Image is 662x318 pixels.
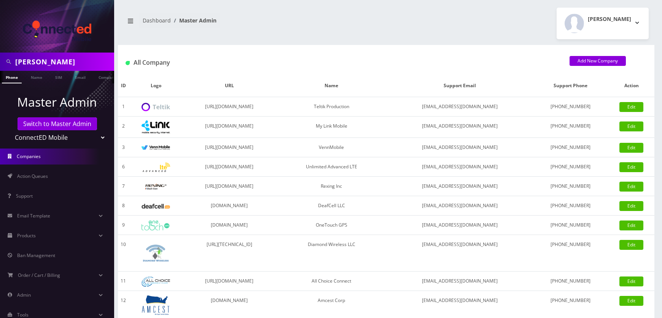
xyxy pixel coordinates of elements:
td: 3 [118,138,129,157]
td: [EMAIL_ADDRESS][DOMAIN_NAME] [388,216,532,235]
td: [EMAIL_ADDRESS][DOMAIN_NAME] [388,196,532,216]
a: Company [95,71,120,83]
td: 7 [118,177,129,196]
th: Support Phone [532,75,609,97]
td: [PHONE_NUMBER] [532,97,609,117]
th: Support Email [388,75,532,97]
td: 1 [118,97,129,117]
span: Ban Management [17,252,55,259]
span: Products [17,232,36,239]
a: SIM [51,71,66,83]
img: Diamond Wireless LLC [142,239,170,267]
td: [URL][DOMAIN_NAME] [183,117,276,138]
a: Switch to Master Admin [18,117,97,130]
span: Order / Cart / Billing [18,272,60,278]
input: Search in Company [15,54,112,69]
td: My Link Mobile [275,117,387,138]
td: [URL][DOMAIN_NAME] [183,138,276,157]
td: [PHONE_NUMBER] [532,117,609,138]
li: Master Admin [171,16,216,24]
img: OneTouch GPS [142,221,170,230]
span: Tools [17,312,29,318]
td: [PHONE_NUMBER] [532,157,609,177]
img: My Link Mobile [142,120,170,134]
td: Unlimited Advanced LTE [275,157,387,177]
span: Support [16,193,33,199]
button: [PERSON_NAME] [557,8,649,39]
a: Edit [619,276,643,286]
img: Rexing Inc [142,183,170,190]
td: [EMAIL_ADDRESS][DOMAIN_NAME] [388,235,532,272]
td: Rexing Inc [275,177,387,196]
td: DeafCell LLC [275,196,387,216]
td: VennMobile [275,138,387,157]
td: [PHONE_NUMBER] [532,177,609,196]
td: [URL][DOMAIN_NAME] [183,272,276,291]
th: Logo [129,75,183,97]
nav: breadcrumb [124,13,380,34]
img: VennMobile [142,145,170,150]
td: [URL][DOMAIN_NAME] [183,157,276,177]
img: Amcest Corp [142,295,170,315]
td: [EMAIL_ADDRESS][DOMAIN_NAME] [388,272,532,291]
td: [EMAIL_ADDRESS][DOMAIN_NAME] [388,117,532,138]
span: Email Template [17,213,50,219]
img: ConnectED Mobile [23,21,91,41]
img: DeafCell LLC [142,204,170,209]
img: Teltik Production [142,103,170,112]
td: [URL][DOMAIN_NAME] [183,177,276,196]
td: Teltik Production [275,97,387,117]
a: Name [27,71,46,83]
td: 8 [118,196,129,216]
td: [URL][DOMAIN_NAME] [183,97,276,117]
a: Edit [619,182,643,192]
td: [EMAIL_ADDRESS][DOMAIN_NAME] [388,97,532,117]
span: Admin [17,292,31,298]
td: 9 [118,216,129,235]
a: Edit [619,162,643,172]
td: [EMAIL_ADDRESS][DOMAIN_NAME] [388,177,532,196]
th: Action [609,75,654,97]
td: All Choice Connect [275,272,387,291]
td: [PHONE_NUMBER] [532,138,609,157]
td: [URL][TECHNICAL_ID] [183,235,276,272]
a: Edit [619,143,643,153]
th: ID [118,75,129,97]
th: URL [183,75,276,97]
a: Email [71,71,89,83]
td: [EMAIL_ADDRESS][DOMAIN_NAME] [388,138,532,157]
a: Edit [619,296,643,306]
td: [PHONE_NUMBER] [532,196,609,216]
td: 10 [118,235,129,272]
th: Name [275,75,387,97]
span: Companies [17,153,41,160]
td: Diamond Wireless LLC [275,235,387,272]
h1: All Company [126,59,558,66]
td: 6 [118,157,129,177]
td: [PHONE_NUMBER] [532,272,609,291]
td: [EMAIL_ADDRESS][DOMAIN_NAME] [388,157,532,177]
a: Edit [619,121,643,131]
a: Edit [619,201,643,211]
a: Add New Company [570,56,626,66]
h2: [PERSON_NAME] [588,16,631,22]
td: 11 [118,272,129,291]
img: All Company [126,61,130,65]
a: Dashboard [143,17,171,24]
a: Phone [2,71,22,83]
td: [PHONE_NUMBER] [532,216,609,235]
a: Edit [619,102,643,112]
img: All Choice Connect [142,276,170,287]
td: 2 [118,117,129,138]
img: Unlimited Advanced LTE [142,163,170,172]
td: [PHONE_NUMBER] [532,235,609,272]
td: OneTouch GPS [275,216,387,235]
td: [DOMAIN_NAME] [183,216,276,235]
span: Action Queues [17,173,48,179]
a: Edit [619,240,643,250]
td: [DOMAIN_NAME] [183,196,276,216]
a: Edit [619,221,643,230]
